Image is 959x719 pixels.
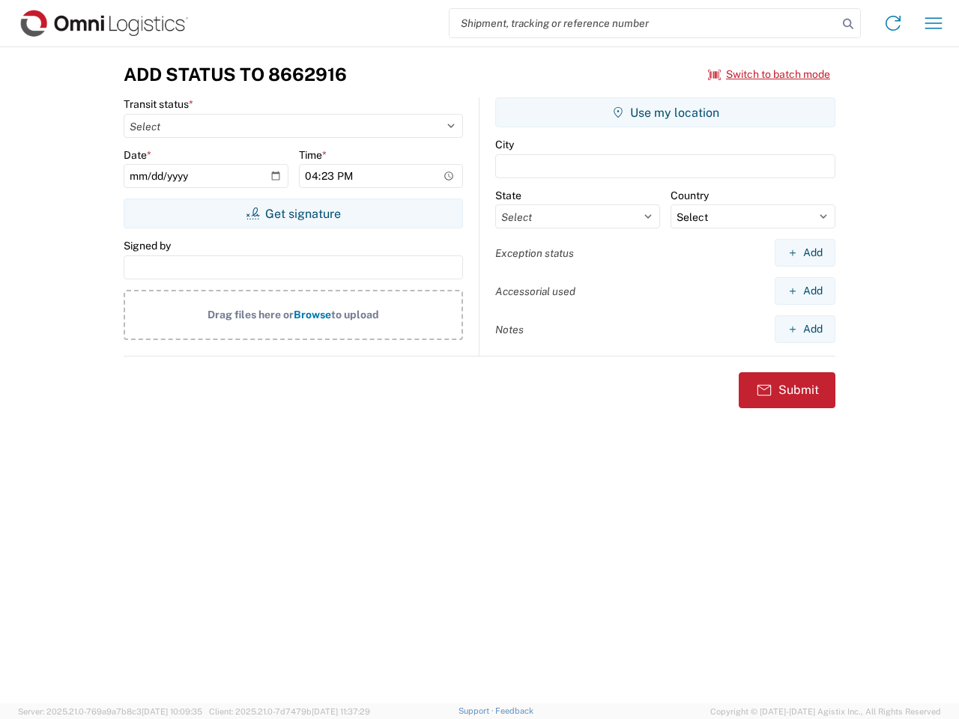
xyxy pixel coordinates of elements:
[495,138,514,151] label: City
[312,707,370,716] span: [DATE] 11:37:29
[739,372,835,408] button: Submit
[209,707,370,716] span: Client: 2025.21.0-7d7479b
[18,707,202,716] span: Server: 2025.21.0-769a9a7b8c3
[299,148,327,162] label: Time
[710,705,941,718] span: Copyright © [DATE]-[DATE] Agistix Inc., All Rights Reserved
[124,64,347,85] h3: Add Status to 8662916
[495,246,574,260] label: Exception status
[495,323,524,336] label: Notes
[124,198,463,228] button: Get signature
[331,309,379,321] span: to upload
[775,277,835,305] button: Add
[450,9,838,37] input: Shipment, tracking or reference number
[124,148,151,162] label: Date
[671,189,709,202] label: Country
[775,239,835,267] button: Add
[495,97,835,127] button: Use my location
[142,707,202,716] span: [DATE] 10:09:35
[208,309,294,321] span: Drag files here or
[495,706,533,715] a: Feedback
[775,315,835,343] button: Add
[294,309,331,321] span: Browse
[124,97,193,111] label: Transit status
[124,239,171,252] label: Signed by
[708,62,830,87] button: Switch to batch mode
[495,285,575,298] label: Accessorial used
[495,189,521,202] label: State
[459,706,496,715] a: Support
